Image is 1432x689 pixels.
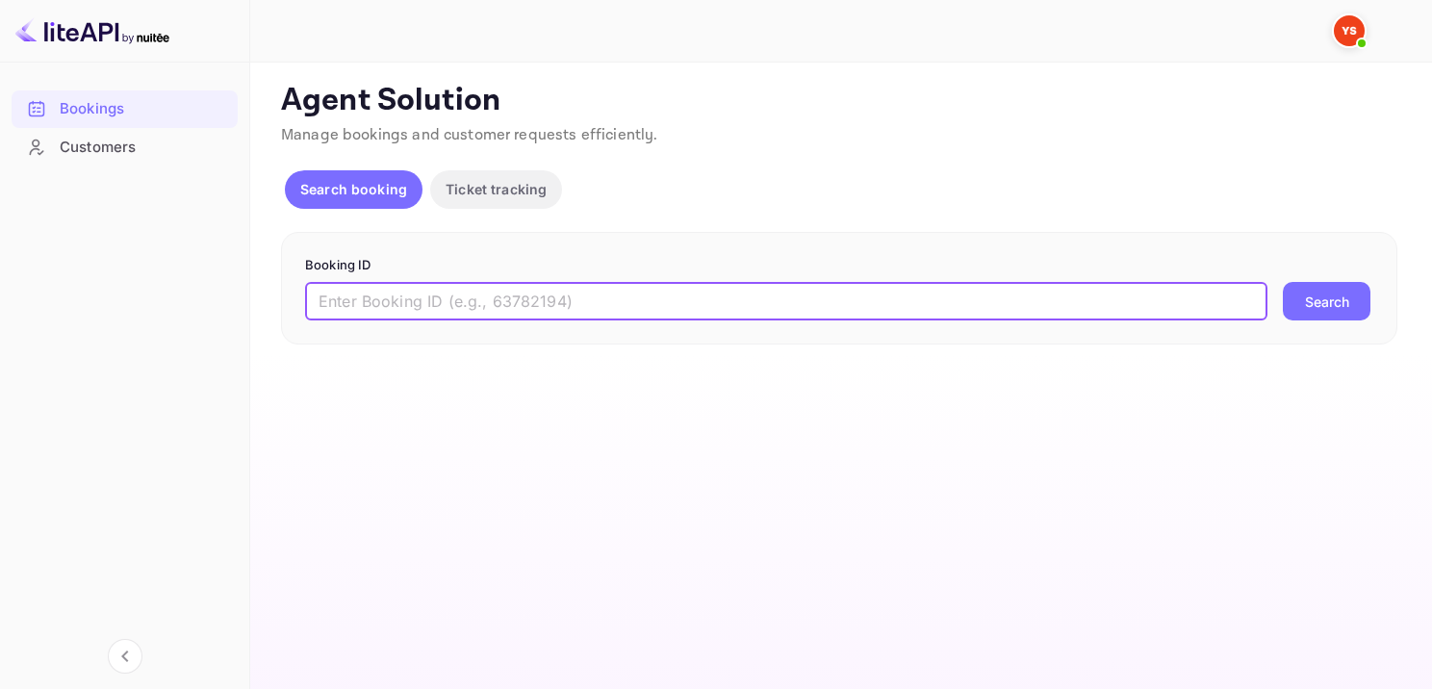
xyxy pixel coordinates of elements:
[281,82,1397,120] p: Agent Solution
[12,129,238,165] a: Customers
[305,256,1373,275] p: Booking ID
[1283,282,1370,320] button: Search
[281,125,658,145] span: Manage bookings and customer requests efficiently.
[1334,15,1365,46] img: Yandex Support
[300,179,407,199] p: Search booking
[60,98,228,120] div: Bookings
[60,137,228,159] div: Customers
[15,15,169,46] img: LiteAPI logo
[12,90,238,126] a: Bookings
[12,90,238,128] div: Bookings
[12,129,238,166] div: Customers
[108,639,142,674] button: Collapse navigation
[305,282,1267,320] input: Enter Booking ID (e.g., 63782194)
[446,179,547,199] p: Ticket tracking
